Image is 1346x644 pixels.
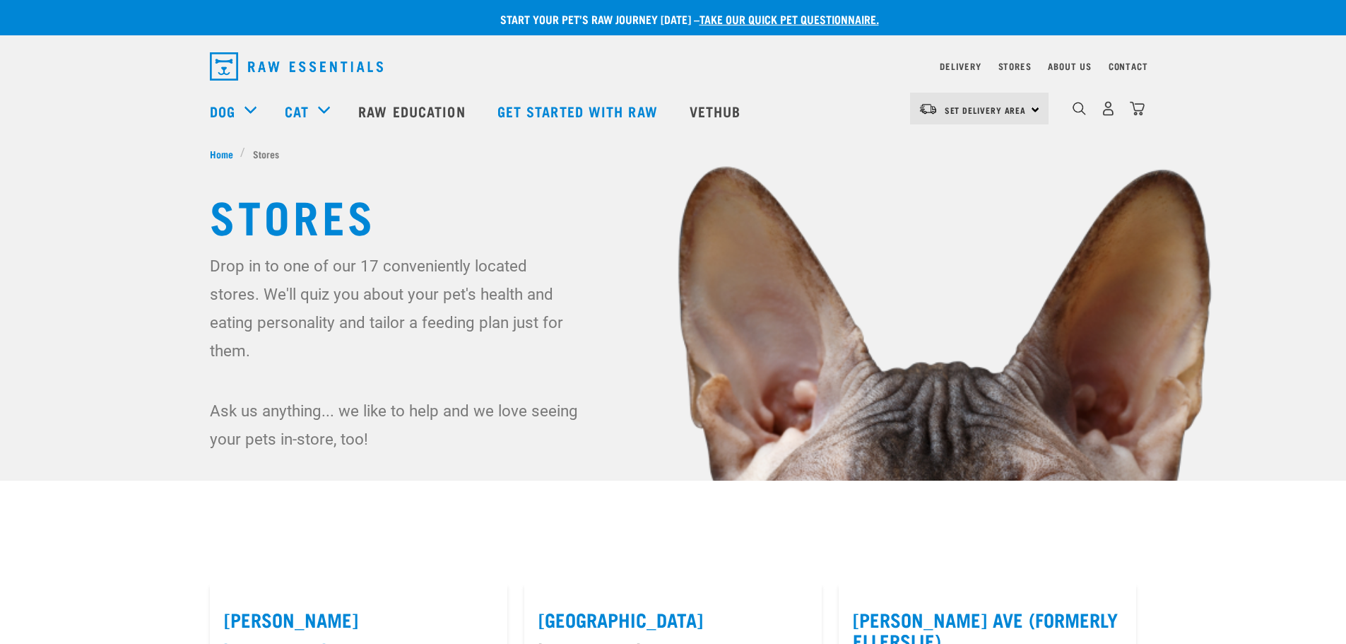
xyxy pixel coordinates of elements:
[1130,101,1145,116] img: home-icon@2x.png
[199,47,1148,86] nav: dropdown navigation
[210,146,1137,161] nav: breadcrumbs
[210,397,581,453] p: Ask us anything... we like to help and we love seeing your pets in-store, too!
[344,83,483,139] a: Raw Education
[210,52,383,81] img: Raw Essentials Logo
[675,83,759,139] a: Vethub
[538,609,808,631] label: [GEOGRAPHIC_DATA]
[940,64,981,69] a: Delivery
[483,83,675,139] a: Get started with Raw
[224,609,493,631] label: [PERSON_NAME]
[1048,64,1091,69] a: About Us
[1109,64,1148,69] a: Contact
[998,64,1032,69] a: Stores
[285,100,309,122] a: Cat
[919,103,938,115] img: van-moving.png
[210,146,233,161] span: Home
[1101,101,1116,116] img: user.png
[210,100,235,122] a: Dog
[1073,102,1086,115] img: home-icon-1@2x.png
[945,107,1027,112] span: Set Delivery Area
[210,252,581,365] p: Drop in to one of our 17 conveniently located stores. We'll quiz you about your pet's health and ...
[699,16,879,22] a: take our quick pet questionnaire.
[210,146,241,161] a: Home
[210,189,1137,240] h1: Stores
